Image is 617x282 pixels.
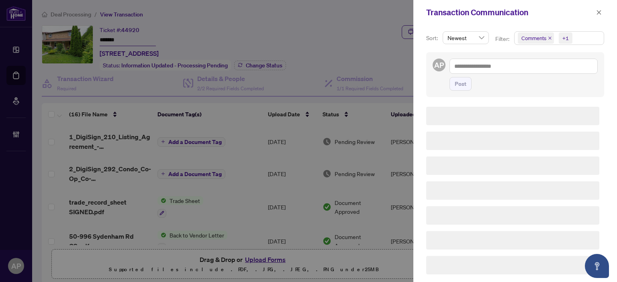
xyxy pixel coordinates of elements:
span: Comments [518,32,554,44]
button: Post [449,77,472,91]
span: close [548,36,552,40]
button: Open asap [585,254,609,278]
span: Newest [447,32,484,44]
div: +1 [562,34,569,42]
span: close [596,10,602,15]
p: Sort: [426,34,439,43]
div: Transaction Communication [426,6,594,18]
span: AP [434,59,444,71]
p: Filter: [495,34,511,43]
span: Comments [521,34,546,42]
